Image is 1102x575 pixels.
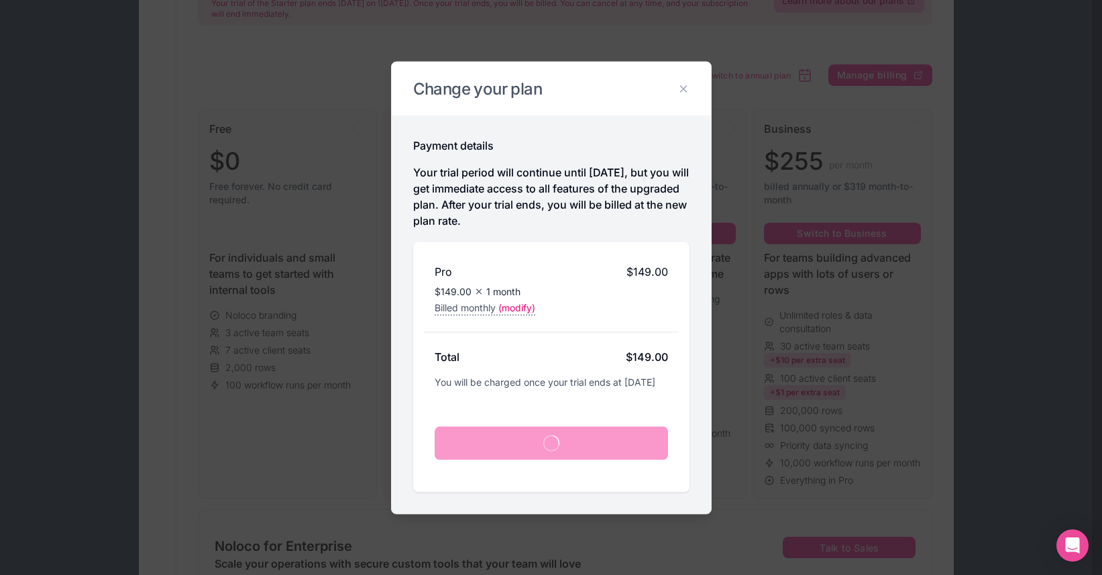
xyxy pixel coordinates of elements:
p: Your trial period will continue until [DATE], but you will get immediate access to all features o... [413,164,690,228]
span: Billed monthly [435,301,496,314]
h2: Change your plan [413,78,690,99]
span: $149.00 [626,263,668,279]
span: (modify) [498,301,535,314]
h2: Payment details [413,137,494,153]
p: You will be charged once your trial ends at [DATE] [435,370,668,388]
div: $149.00 [626,348,668,364]
h2: Total [435,348,459,364]
button: Billed monthly(modify) [435,301,535,315]
span: $149.00 [435,284,472,298]
span: 1 month [486,284,520,298]
h2: Pro [435,263,452,279]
